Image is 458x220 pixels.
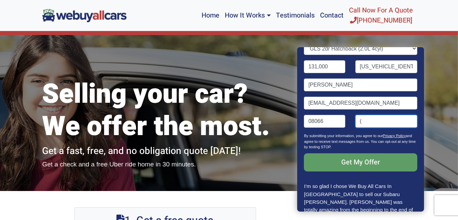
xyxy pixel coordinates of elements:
[42,78,288,143] h1: Selling your car? We offer the most.
[42,9,127,22] img: We Buy All Cars in NJ logo
[304,78,417,91] input: Name
[304,97,417,109] input: Email
[304,115,346,128] input: Zip code
[304,133,417,153] p: By submitting your information, you agree to our and agree to receive text messages from us. You ...
[222,3,273,28] a: How It Works
[42,160,288,169] p: Get a check and a free Uber ride home in 30 minutes.
[304,60,346,73] input: Mileage
[42,146,288,157] h2: Get a fast, free, and no obligation quote [DATE]!
[274,3,318,28] a: Testimonials
[383,134,406,138] a: Privacy Policy
[304,153,417,171] input: Get My Offer
[304,6,417,182] form: Contact form
[199,3,222,28] a: Home
[355,115,417,128] input: Phone
[355,60,417,73] input: VIN (optional)
[347,3,416,28] a: Call Now For A Quote[PHONE_NUMBER]
[318,3,347,28] a: Contact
